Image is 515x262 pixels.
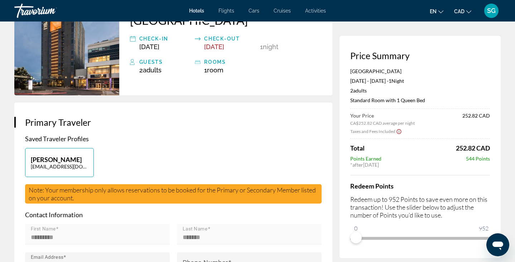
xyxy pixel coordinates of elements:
[350,162,490,168] div: * [DATE]
[25,148,94,177] button: [PERSON_NAME][EMAIL_ADDRESS][DOMAIN_NAME]
[350,120,415,126] span: CA$252.82 CAD average per night
[31,163,88,170] p: [EMAIL_ADDRESS][DOMAIN_NAME]
[350,87,367,94] span: 2
[350,129,395,134] span: Taxes and Fees Included
[487,7,496,14] span: SG
[389,78,391,84] span: 1
[189,8,204,14] a: Hotels
[486,233,509,256] iframe: Bouton de lancement de la fenêtre de messagerie
[204,34,256,43] div: Check-out
[143,66,162,74] span: Adults
[31,226,56,232] mat-label: First Name
[352,162,363,168] span: after
[25,211,322,219] p: Contact Information
[350,50,490,61] h3: Price Summary
[482,3,501,18] button: User Menu
[260,43,263,51] span: 1
[454,9,465,14] span: CAD
[466,156,490,162] span: 544 Points
[454,6,471,16] button: Change currency
[350,144,365,152] span: Total
[430,6,443,16] button: Change language
[207,66,223,74] span: Room
[478,224,490,233] span: 952
[350,182,490,190] h4: Redeem Points
[139,43,159,51] span: [DATE]
[31,254,63,260] mat-label: Email Address
[25,135,322,143] p: Saved Traveler Profiles
[31,156,88,163] p: [PERSON_NAME]
[29,186,316,202] span: Note: Your membership only allows reservations to be booked for the Primary or Secondary Member l...
[204,43,224,51] span: [DATE]
[350,128,402,135] button: Show Taxes and Fees breakdown
[350,68,490,74] p: [GEOGRAPHIC_DATA]
[353,224,358,233] span: 0
[139,66,162,74] span: 2
[139,58,192,66] div: Guests
[350,237,490,238] ngx-slider: ngx-slider
[204,58,256,66] div: rooms
[183,226,208,232] mat-label: Last Name
[353,87,367,94] span: Adults
[204,66,223,74] span: 1
[396,128,402,134] button: Show Taxes and Fees disclaimer
[350,113,415,119] span: Your Price
[218,8,234,14] a: Flights
[350,195,490,219] p: Redeem up to 952 Points to save even more on this transaction! Use the slider below to adjust the...
[350,97,490,103] p: Standard Room with 1 Queen Bed
[263,43,278,51] span: Night
[25,117,322,128] h3: Primary Traveler
[350,78,490,84] p: [DATE] - [DATE] -
[391,78,404,84] span: Night
[430,9,437,14] span: en
[14,1,86,20] a: Travorium
[456,144,490,152] span: 252.82 CAD
[305,8,326,14] a: Activities
[462,113,490,126] span: 252.82 CAD
[350,156,381,162] span: Points Earned
[350,232,362,243] span: ngx-slider
[249,8,259,14] a: Cars
[139,34,192,43] div: Check-in
[274,8,291,14] a: Cruises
